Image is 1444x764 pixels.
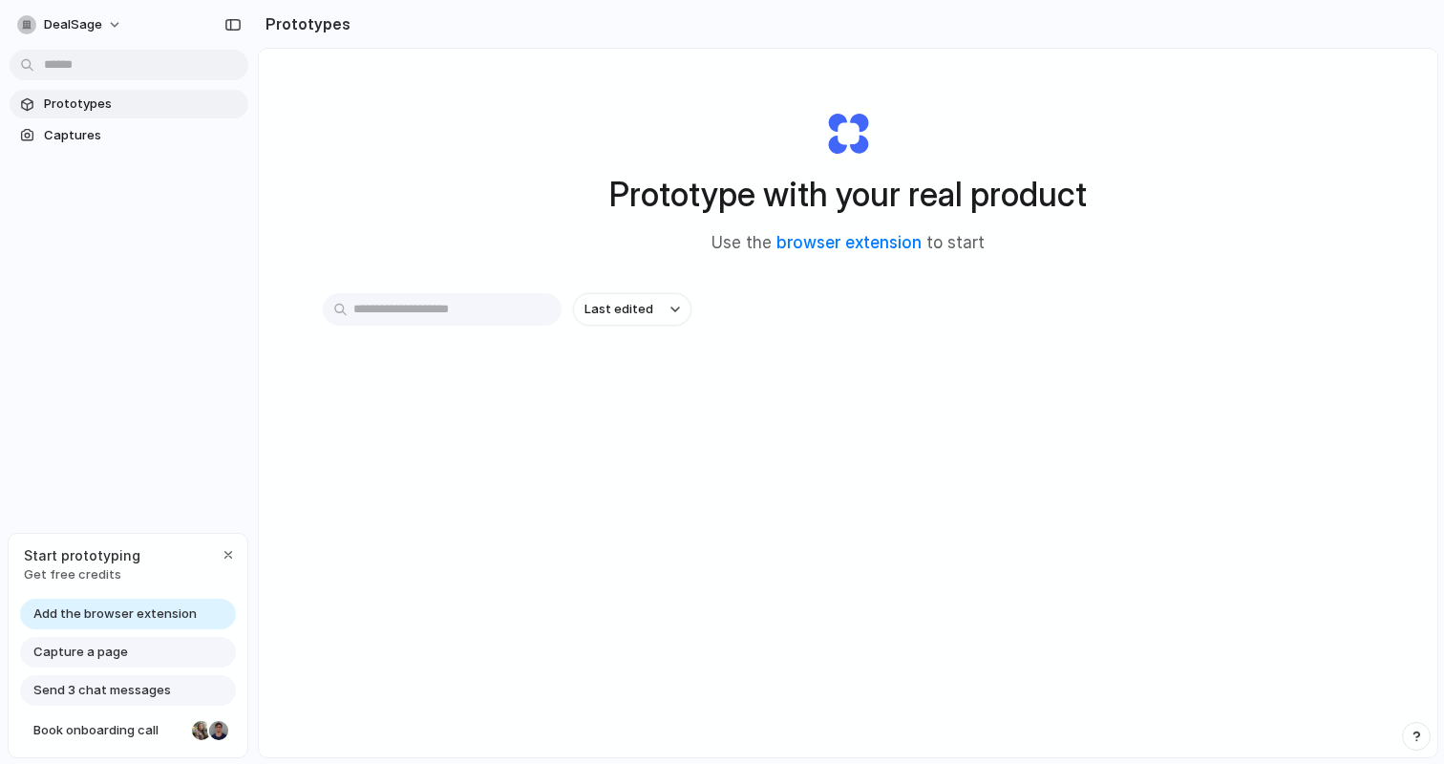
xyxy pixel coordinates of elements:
span: Last edited [584,300,653,319]
a: browser extension [776,233,922,252]
a: Captures [10,121,248,150]
span: Captures [44,126,241,145]
span: Get free credits [24,565,140,584]
span: DealSage [44,15,102,34]
h1: Prototype with your real product [609,169,1087,220]
a: Add the browser extension [20,599,236,629]
span: Start prototyping [24,545,140,565]
button: DealSage [10,10,132,40]
span: Capture a page [33,643,128,662]
h2: Prototypes [258,12,350,35]
div: Christian Iacullo [207,719,230,742]
span: Send 3 chat messages [33,681,171,700]
a: Book onboarding call [20,715,236,746]
span: Book onboarding call [33,721,184,740]
div: Nicole Kubica [190,719,213,742]
a: Prototypes [10,90,248,118]
span: Prototypes [44,95,241,114]
span: Add the browser extension [33,605,197,624]
span: Use the to start [711,231,985,256]
button: Last edited [573,293,691,326]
